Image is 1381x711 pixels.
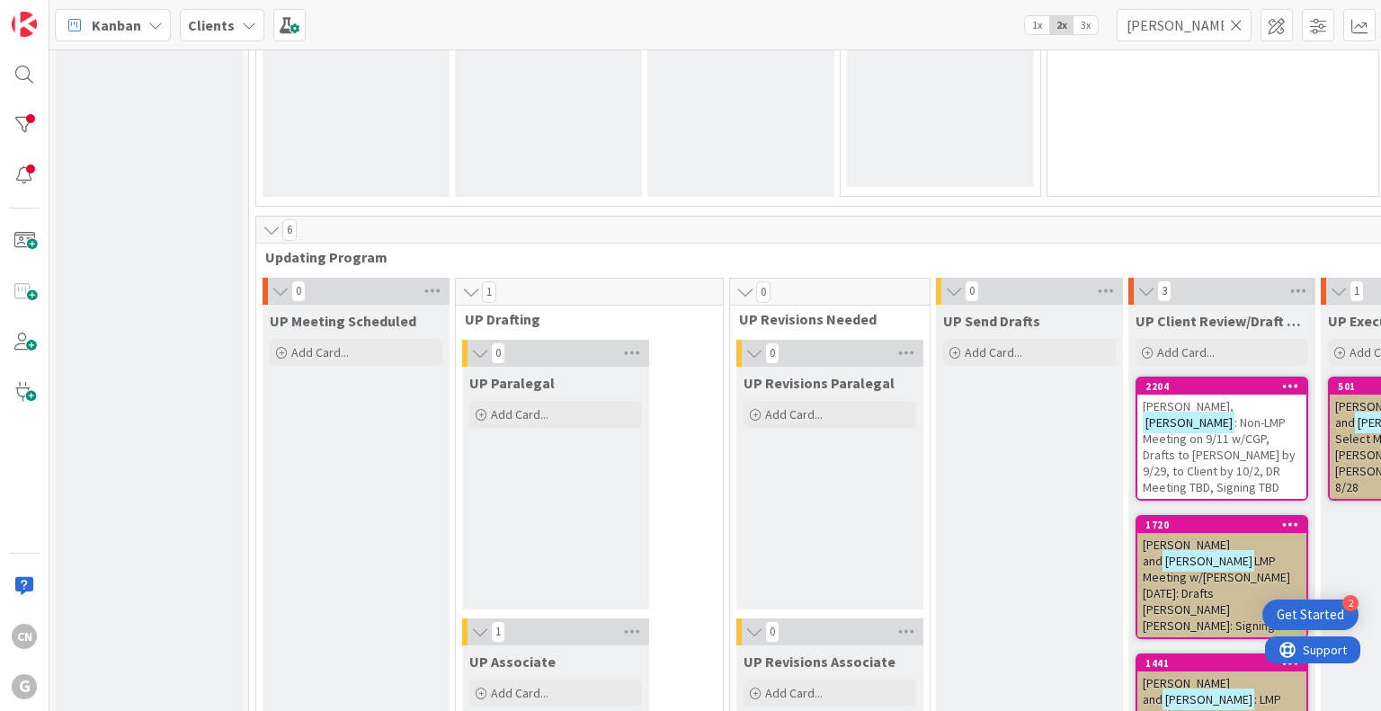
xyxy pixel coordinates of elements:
span: [PERSON_NAME] and [1143,537,1230,569]
span: UP Associate [469,653,556,671]
span: Add Card... [1157,344,1215,360]
mark: [PERSON_NAME] [1163,550,1254,571]
div: G [12,674,37,699]
div: 2 [1342,595,1359,611]
span: Add Card... [965,344,1022,360]
span: 0 [756,281,771,303]
span: [PERSON_NAME], [1143,398,1234,414]
div: Get Started [1277,606,1344,624]
div: 1441 [1137,655,1306,671]
span: UP Revisions Paralegal [744,374,895,392]
span: Add Card... [491,685,548,701]
div: 1720 [1145,519,1306,531]
span: Kanban [92,14,141,36]
mark: [PERSON_NAME] [1163,689,1254,709]
b: Clients [188,16,235,34]
span: 0 [965,280,979,302]
span: Add Card... [491,406,548,422]
span: 0 [491,342,505,364]
span: 2x [1049,16,1074,34]
input: Quick Filter... [1117,9,1252,41]
span: 6 [282,219,297,241]
span: 3x [1074,16,1098,34]
span: LMP Meeting w/[PERSON_NAME] [DATE]: Drafts [PERSON_NAME] [PERSON_NAME]: Signing TBD [1143,553,1298,634]
span: Add Card... [765,685,823,701]
div: 1720[PERSON_NAME] and[PERSON_NAME]LMP Meeting w/[PERSON_NAME] [DATE]: Drafts [PERSON_NAME] [PERSO... [1137,517,1306,637]
div: 2204[PERSON_NAME],[PERSON_NAME]: Non-LMP Meeting on 9/11 w/CGP, Drafts to [PERSON_NAME] by 9/29, ... [1137,378,1306,499]
span: 0 [765,621,780,643]
span: 1 [482,281,496,303]
span: UP Send Drafts [943,312,1040,330]
span: UP Revisions Needed [739,310,907,328]
span: 3 [1157,280,1172,302]
span: Add Card... [291,344,349,360]
mark: [PERSON_NAME] [1143,412,1234,432]
div: 2204 [1137,378,1306,395]
div: 1441 [1145,657,1306,670]
span: Support [38,3,82,24]
div: 2204 [1145,380,1306,393]
div: CN [12,624,37,649]
span: 0 [291,280,306,302]
span: 1 [491,621,505,643]
span: UP Drafting [465,310,700,328]
span: 1 [1350,280,1364,302]
span: UP Client Review/Draft Review Meeting [1136,312,1308,330]
span: 1x [1025,16,1049,34]
span: 0 [765,342,780,364]
span: UP Revisions Associate [744,653,895,671]
span: UP Meeting Scheduled [270,312,416,330]
span: [PERSON_NAME] and [1143,675,1230,707]
span: UP Paralegal [469,374,555,392]
span: Add Card... [765,406,823,422]
span: : Non-LMP Meeting on 9/11 w/CGP, Drafts to [PERSON_NAME] by 9/29, to Client by 10/2, DR Meeting T... [1143,414,1296,495]
div: Open Get Started checklist, remaining modules: 2 [1262,600,1359,630]
div: 1720 [1137,517,1306,533]
img: Visit kanbanzone.com [12,12,37,37]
